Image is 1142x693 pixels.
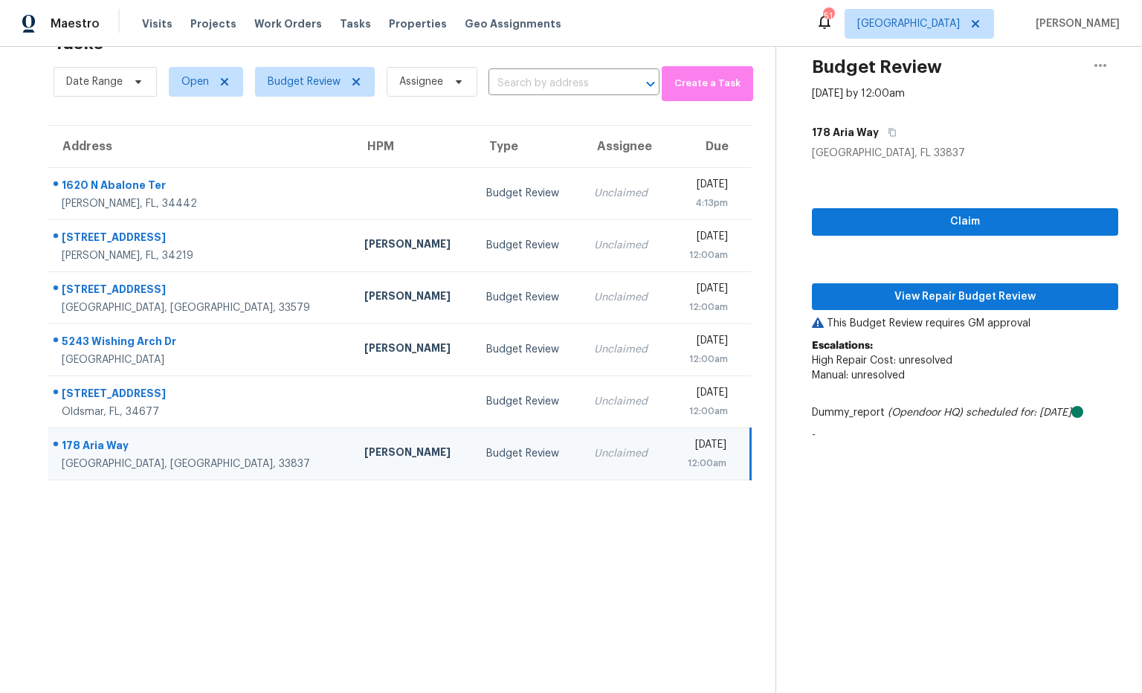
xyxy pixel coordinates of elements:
[594,290,657,305] div: Unclaimed
[680,404,728,419] div: 12:00am
[812,370,905,381] span: Manual: unresolved
[582,126,668,167] th: Assignee
[680,229,728,248] div: [DATE]
[62,196,341,211] div: [PERSON_NAME], FL, 34442
[812,283,1118,311] button: View Repair Budget Review
[486,342,570,357] div: Budget Review
[62,300,341,315] div: [GEOGRAPHIC_DATA], [GEOGRAPHIC_DATA], 33579
[594,238,657,253] div: Unclaimed
[181,74,209,89] span: Open
[352,126,474,167] th: HPM
[594,342,657,357] div: Unclaimed
[888,407,963,418] i: (Opendoor HQ)
[680,248,728,262] div: 12:00am
[812,146,1118,161] div: [GEOGRAPHIC_DATA], FL 33837
[812,59,942,74] h2: Budget Review
[62,248,341,263] div: [PERSON_NAME], FL, 34219
[54,36,103,51] h2: Tasks
[680,456,726,471] div: 12:00am
[389,16,447,31] span: Properties
[62,334,341,352] div: 5243 Wishing Arch Dr
[824,288,1106,306] span: View Repair Budget Review
[62,282,341,300] div: [STREET_ADDRESS]
[680,281,728,300] div: [DATE]
[340,19,371,29] span: Tasks
[812,341,873,351] b: Escalations:
[680,385,728,404] div: [DATE]
[812,316,1118,331] p: This Budget Review requires GM approval
[364,289,462,307] div: [PERSON_NAME]
[486,394,570,409] div: Budget Review
[812,355,952,366] span: High Repair Cost: unresolved
[668,126,751,167] th: Due
[48,126,352,167] th: Address
[1030,16,1120,31] span: [PERSON_NAME]
[62,457,341,471] div: [GEOGRAPHIC_DATA], [GEOGRAPHIC_DATA], 33837
[62,352,341,367] div: [GEOGRAPHIC_DATA]
[268,74,341,89] span: Budget Review
[399,74,443,89] span: Assignee
[669,75,746,92] span: Create a Task
[680,437,726,456] div: [DATE]
[966,407,1071,418] i: scheduled for: [DATE]
[680,352,728,367] div: 12:00am
[51,16,100,31] span: Maestro
[680,333,728,352] div: [DATE]
[812,86,905,101] div: [DATE] by 12:00am
[62,230,341,248] div: [STREET_ADDRESS]
[62,438,341,457] div: 178 Aria Way
[364,236,462,255] div: [PERSON_NAME]
[486,186,570,201] div: Budget Review
[594,394,657,409] div: Unclaimed
[640,74,661,94] button: Open
[142,16,172,31] span: Visits
[662,66,753,101] button: Create a Task
[254,16,322,31] span: Work Orders
[680,177,728,196] div: [DATE]
[812,405,1118,420] div: Dummy_report
[62,178,341,196] div: 1620 N Abalone Ter
[62,386,341,404] div: [STREET_ADDRESS]
[488,72,618,95] input: Search by address
[812,428,1118,442] p: -
[62,404,341,419] div: Oldsmar, FL, 34677
[486,290,570,305] div: Budget Review
[364,445,462,463] div: [PERSON_NAME]
[680,300,728,315] div: 12:00am
[190,16,236,31] span: Projects
[66,74,123,89] span: Date Range
[474,126,581,167] th: Type
[364,341,462,359] div: [PERSON_NAME]
[465,16,561,31] span: Geo Assignments
[594,186,657,201] div: Unclaimed
[824,213,1106,231] span: Claim
[857,16,960,31] span: [GEOGRAPHIC_DATA]
[486,238,570,253] div: Budget Review
[812,208,1118,236] button: Claim
[879,119,899,146] button: Copy Address
[486,446,570,461] div: Budget Review
[594,446,657,461] div: Unclaimed
[680,196,728,210] div: 4:13pm
[812,125,879,140] h5: 178 Aria Way
[823,9,833,24] div: 51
